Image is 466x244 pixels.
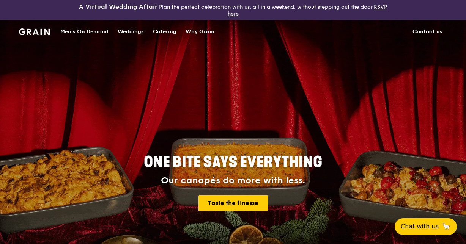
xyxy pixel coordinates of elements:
[153,20,176,43] div: Catering
[186,20,214,43] div: Why Grain
[79,3,157,11] h3: A Virtual Wedding Affair
[113,20,148,43] a: Weddings
[78,3,389,17] div: Plan the perfect celebration with us, all in a weekend, without stepping out the door.
[401,222,439,231] span: Chat with us
[96,175,370,186] div: Our canapés do more with less.
[408,20,447,43] a: Contact us
[198,195,268,211] a: Taste the finesse
[118,20,144,43] div: Weddings
[228,4,387,17] a: RSVP here
[148,20,181,43] a: Catering
[395,218,457,235] button: Chat with us🦙
[144,153,322,171] span: ONE BITE SAYS EVERYTHING
[442,222,451,231] span: 🦙
[19,20,50,42] a: GrainGrain
[181,20,219,43] a: Why Grain
[19,28,50,35] img: Grain
[60,20,109,43] div: Meals On Demand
